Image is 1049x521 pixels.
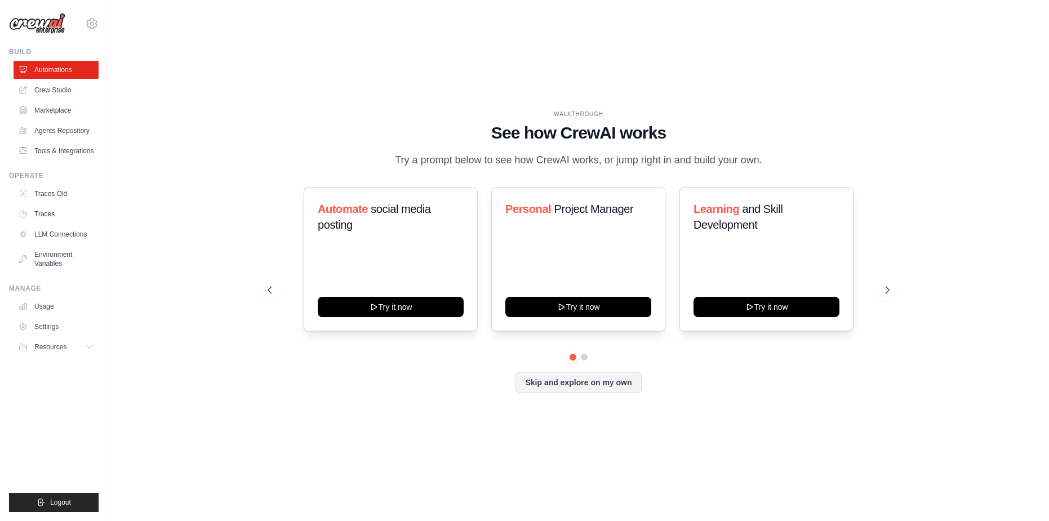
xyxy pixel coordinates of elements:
[14,318,99,336] a: Settings
[505,297,651,317] button: Try it now
[505,203,551,215] span: Personal
[14,297,99,315] a: Usage
[14,338,99,356] button: Resources
[14,142,99,160] a: Tools & Integrations
[14,246,99,273] a: Environment Variables
[34,342,66,351] span: Resources
[14,122,99,140] a: Agents Repository
[554,203,634,215] span: Project Manager
[268,123,890,143] h1: See how CrewAI works
[694,297,839,317] button: Try it now
[694,203,739,215] span: Learning
[268,110,890,118] div: WALKTHROUGH
[9,171,99,180] div: Operate
[9,284,99,293] div: Manage
[9,47,99,56] div: Build
[515,372,641,393] button: Skip and explore on my own
[14,81,99,99] a: Crew Studio
[318,203,431,231] span: social media posting
[318,297,464,317] button: Try it now
[14,185,99,203] a: Traces Old
[9,13,65,34] img: Logo
[9,493,99,512] button: Logout
[389,152,768,168] p: Try a prompt below to see how CrewAI works, or jump right in and build your own.
[694,203,783,231] span: and Skill Development
[14,205,99,223] a: Traces
[14,225,99,243] a: LLM Connections
[14,101,99,119] a: Marketplace
[318,203,368,215] span: Automate
[50,498,71,507] span: Logout
[14,61,99,79] a: Automations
